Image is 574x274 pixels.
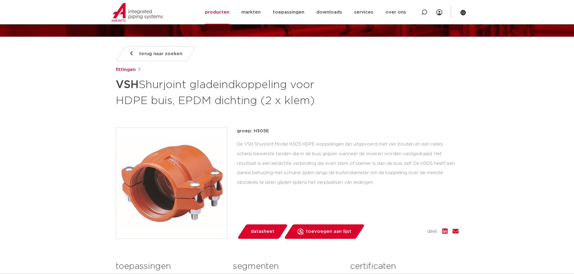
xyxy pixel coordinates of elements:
strong: VSH [116,79,139,90]
h1: Shurjoint gladeindkoppeling voor HDPE buis, EPDM dichting (2 x klem) [116,76,342,108]
img: Product Image for VSH Shurjoint gladeindkoppeling voor HDPE buis, EPDM dichting (2 x klem) [116,128,227,239]
span: toevoegen aan lijst [306,227,351,236]
p: groep: H305E [237,128,459,135]
a: datasheet [237,224,288,239]
div: De VSH Shurjoint Model H305 HDPE-koppelingen zijn uitgevoerd met vier bouten en een reeks scherp ... [237,140,459,187]
span: datasheet [251,227,274,236]
a: terug naar zoeken [115,46,196,61]
h3: toepassingen [116,260,224,272]
a: fittingen [116,66,136,73]
h3: segmenten [233,260,341,272]
span: deel: [427,228,438,235]
span: terug naar zoeken [139,49,182,59]
h3: certificaten [350,260,458,272]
